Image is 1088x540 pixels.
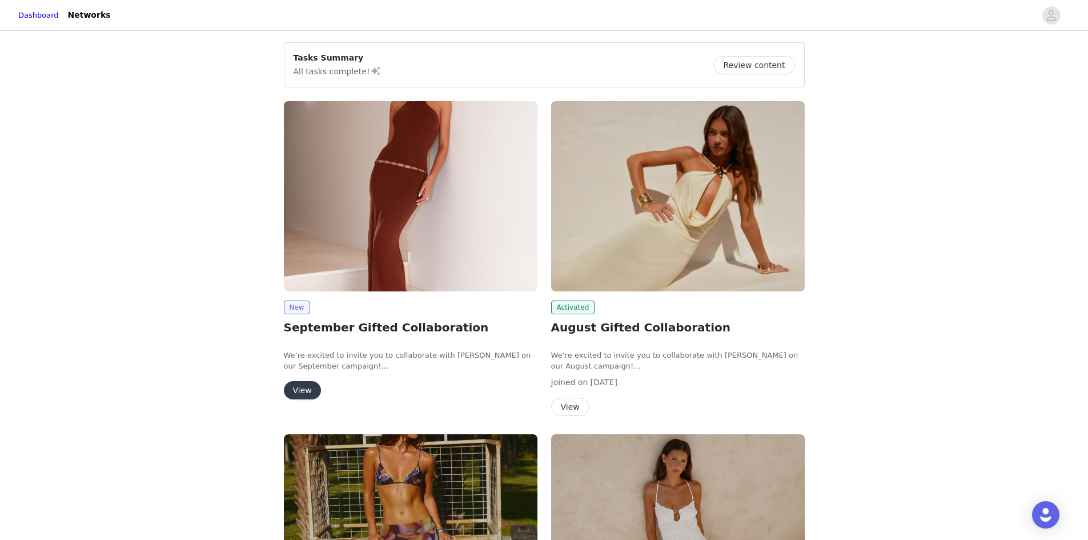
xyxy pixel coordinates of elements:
[551,101,805,291] img: Peppermayo AUS
[284,386,321,395] a: View
[591,378,617,387] span: [DATE]
[1032,501,1059,529] div: Open Intercom Messenger
[294,64,382,78] p: All tasks complete!
[284,101,537,291] img: Peppermayo AUS
[284,381,321,399] button: View
[551,398,589,416] button: View
[1046,6,1057,25] div: avatar
[551,301,595,314] span: Activated
[294,52,382,64] p: Tasks Summary
[284,319,537,336] h2: September Gifted Collaboration
[551,403,589,411] a: View
[551,319,805,336] h2: August Gifted Collaboration
[18,10,59,21] a: Dashboard
[713,56,794,74] button: Review content
[284,350,537,372] p: We’re excited to invite you to collaborate with [PERSON_NAME] on our September campaign!
[61,2,118,28] a: Networks
[551,350,805,372] p: We’re excited to invite you to collaborate with [PERSON_NAME] on our August campaign!
[551,378,588,387] span: Joined on
[284,301,310,314] span: New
